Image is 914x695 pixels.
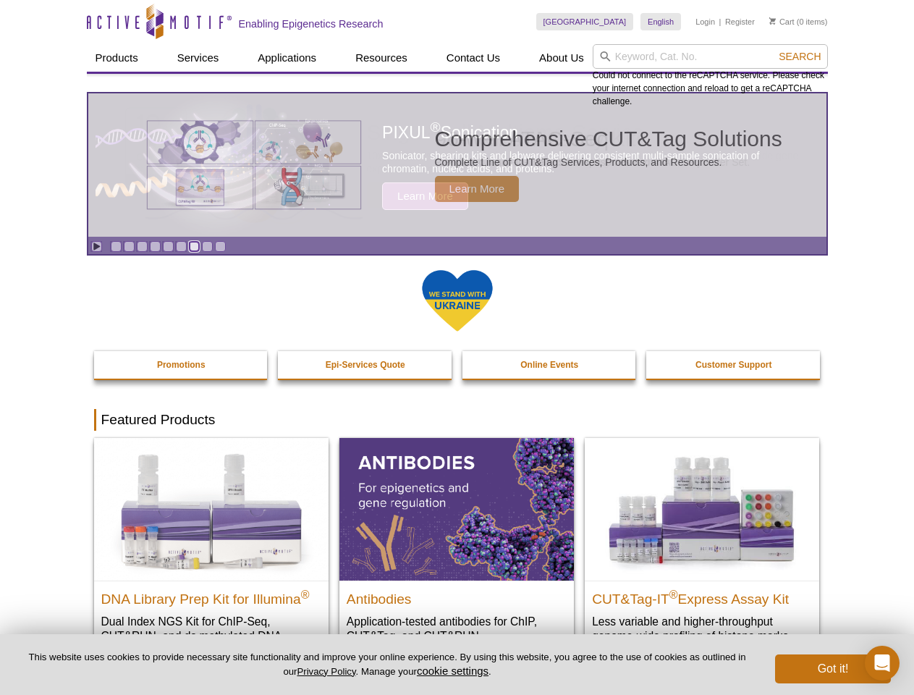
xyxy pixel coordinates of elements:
h2: Featured Products [94,409,821,431]
a: Promotions [94,351,269,379]
a: Toggle autoplay [91,241,102,252]
img: Your Cart [769,17,776,25]
a: Go to slide 3 [137,241,148,252]
img: CUT&Tag-IT® Express Assay Kit [585,438,819,580]
button: Search [774,50,825,63]
a: Go to slide 1 [111,241,122,252]
a: Go to slide 6 [176,241,187,252]
a: Customer Support [646,351,821,379]
a: Products [87,44,147,72]
p: This website uses cookies to provide necessary site functionality and improve your online experie... [23,651,751,678]
li: | [719,13,722,30]
a: Resources [347,44,416,72]
strong: Online Events [520,360,578,370]
a: Online Events [462,351,638,379]
a: Go to slide 2 [124,241,135,252]
h2: Enabling Epigenetics Research [239,17,384,30]
button: cookie settings [417,665,488,677]
img: We Stand With Ukraine [421,269,494,333]
a: Cart [769,17,795,27]
span: Learn More [435,176,520,202]
a: Various genetic charts and diagrams. Comprehensive CUT&Tag Solutions Complete Line of CUT&Tag Ser... [88,93,826,237]
h2: DNA Library Prep Kit for Illumina [101,585,321,607]
a: About Us [530,44,593,72]
a: Go to slide 5 [163,241,174,252]
article: Comprehensive CUT&Tag Solutions [88,93,826,237]
p: Complete Line of CUT&Tag Services, Products, and Resources. [435,156,782,169]
a: Services [169,44,228,72]
img: All Antibodies [339,438,574,580]
a: English [640,13,681,30]
strong: Epi-Services Quote [326,360,405,370]
span: Search [779,51,821,62]
strong: Customer Support [695,360,771,370]
a: Privacy Policy [297,666,355,677]
img: Various genetic charts and diagrams. [145,119,363,211]
sup: ® [301,588,310,600]
div: Could not connect to the reCAPTCHA service. Please check your internet connection and reload to g... [593,44,828,108]
p: Dual Index NGS Kit for ChIP-Seq, CUT&RUN, and ds methylated DNA assays. [101,614,321,658]
h2: Antibodies [347,585,567,607]
a: Go to slide 7 [189,241,200,252]
p: Less variable and higher-throughput genome-wide profiling of histone marks​. [592,614,812,644]
a: Contact Us [438,44,509,72]
a: Epi-Services Quote [278,351,453,379]
a: Go to slide 9 [215,241,226,252]
div: Open Intercom Messenger [865,646,900,681]
a: Applications [249,44,325,72]
strong: Promotions [157,360,206,370]
a: Go to slide 8 [202,241,213,252]
a: Login [695,17,715,27]
button: Got it! [775,654,891,683]
a: Register [725,17,755,27]
a: Go to slide 4 [150,241,161,252]
a: CUT&Tag-IT® Express Assay Kit CUT&Tag-IT®Express Assay Kit Less variable and higher-throughput ge... [585,438,819,657]
a: DNA Library Prep Kit for Illumina DNA Library Prep Kit for Illumina® Dual Index NGS Kit for ChIP-... [94,438,329,672]
p: Application-tested antibodies for ChIP, CUT&Tag, and CUT&RUN. [347,614,567,644]
a: [GEOGRAPHIC_DATA] [536,13,634,30]
input: Keyword, Cat. No. [593,44,828,69]
a: All Antibodies Antibodies Application-tested antibodies for ChIP, CUT&Tag, and CUT&RUN. [339,438,574,657]
img: DNA Library Prep Kit for Illumina [94,438,329,580]
h2: CUT&Tag-IT Express Assay Kit [592,585,812,607]
li: (0 items) [769,13,828,30]
h2: Comprehensive CUT&Tag Solutions [435,128,782,150]
sup: ® [669,588,678,600]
